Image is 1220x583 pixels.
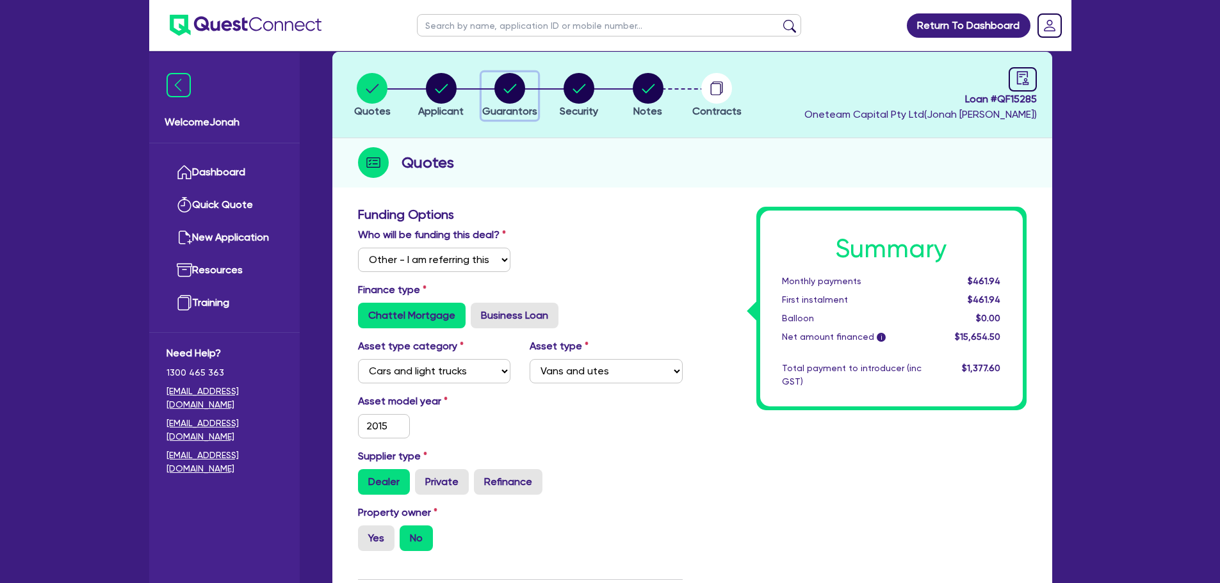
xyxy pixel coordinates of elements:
[415,469,469,495] label: Private
[772,275,931,288] div: Monthly payments
[167,385,282,411] a: [EMAIL_ADDRESS][DOMAIN_NAME]
[354,105,391,117] span: Quotes
[167,346,282,361] span: Need Help?
[633,105,662,117] span: Notes
[358,449,427,464] label: Supplier type
[968,294,1000,305] span: $461.94
[559,72,599,120] button: Security
[165,115,284,130] span: Welcome Jonah
[177,295,192,310] img: training
[955,331,1000,342] span: $15,654.50
[167,287,282,319] a: Training
[358,147,389,178] img: step-icon
[402,151,454,174] h2: Quotes
[358,282,427,298] label: Finance type
[482,72,538,120] button: Guarantors
[354,72,391,120] button: Quotes
[907,13,1030,38] a: Return To Dashboard
[968,276,1000,286] span: $461.94
[632,72,664,120] button: Notes
[471,303,558,328] label: Business Loan
[177,197,192,212] img: quick-quote
[1016,71,1030,85] span: audit
[692,105,742,117] span: Contracts
[167,73,191,97] img: icon-menu-close
[167,417,282,443] a: [EMAIL_ADDRESS][DOMAIN_NAME]
[358,227,506,243] label: Who will be funding this deal?
[177,230,192,245] img: new-application
[530,339,589,354] label: Asset type
[177,262,192,278] img: resources
[804,108,1037,120] span: Oneteam Capital Pty Ltd ( Jonah [PERSON_NAME] )
[782,234,1001,264] h1: Summary
[358,505,437,520] label: Property owner
[167,221,282,254] a: New Application
[418,72,464,120] button: Applicant
[1033,9,1066,42] a: Dropdown toggle
[358,339,464,354] label: Asset type category
[348,394,521,409] label: Asset model year
[358,469,410,495] label: Dealer
[167,366,282,379] span: 1300 465 363
[167,156,282,189] a: Dashboard
[400,525,433,551] label: No
[560,105,598,117] span: Security
[772,312,931,325] div: Balloon
[692,72,742,120] button: Contracts
[417,14,801,36] input: Search by name, application ID or mobile number...
[167,449,282,475] a: [EMAIL_ADDRESS][DOMAIN_NAME]
[418,105,464,117] span: Applicant
[976,313,1000,323] span: $0.00
[167,189,282,221] a: Quick Quote
[358,525,394,551] label: Yes
[962,363,1000,373] span: $1,377.60
[772,293,931,307] div: First instalment
[167,254,282,287] a: Resources
[772,330,931,344] div: Net amount financed
[772,362,931,388] div: Total payment to introducer (inc GST)
[482,105,537,117] span: Guarantors
[358,207,683,222] h3: Funding Options
[804,92,1037,107] span: Loan # QF15285
[877,333,886,342] span: i
[358,303,466,328] label: Chattel Mortgage
[474,469,542,495] label: Refinance
[170,15,321,36] img: quest-connect-logo-blue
